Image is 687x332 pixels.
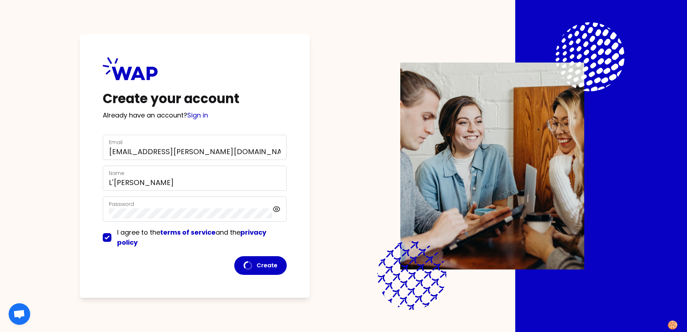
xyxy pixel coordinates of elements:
label: Email [109,139,123,146]
span: I agree to the and the [117,228,266,247]
button: Create [234,256,287,275]
h1: Create your account [103,92,287,106]
a: Sign in [187,111,208,120]
p: Already have an account? [103,110,287,120]
div: Ouvrir le chat [9,303,30,325]
label: Password [109,200,134,208]
img: Description [400,63,584,269]
label: Name [109,170,124,177]
a: terms of service [160,228,216,237]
